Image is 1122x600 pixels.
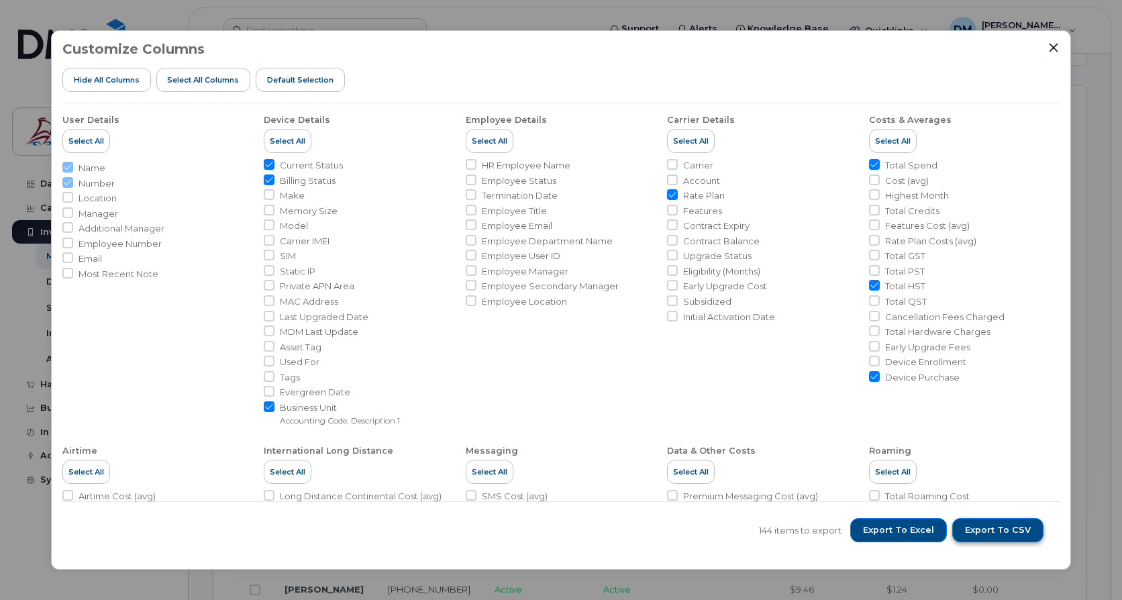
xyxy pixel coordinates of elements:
[885,295,927,308] span: Total QST
[79,177,115,190] span: Number
[264,129,311,153] button: Select All
[62,460,110,484] button: Select All
[68,136,104,146] span: Select All
[79,268,158,281] span: Most Recent Note
[482,265,568,278] span: Employee Manager
[280,219,308,232] span: Model
[875,466,911,477] span: Select All
[74,74,140,85] span: Hide All Columns
[270,466,305,477] span: Select All
[482,205,547,217] span: Employee Title
[683,280,767,293] span: Early Upgrade Cost
[264,445,393,457] div: International Long Distance
[482,189,558,202] span: Termination Date
[256,68,345,92] button: Default Selection
[667,129,715,153] button: Select All
[667,460,715,484] button: Select All
[683,235,760,248] span: Contract Balance
[885,356,966,368] span: Device Enrollment
[667,445,756,457] div: Data & Other Costs
[683,219,750,232] span: Contract Expiry
[759,524,841,537] span: 144 items to export
[79,222,164,235] span: Additional Manager
[62,445,97,457] div: Airtime
[869,129,917,153] button: Select All
[79,192,117,205] span: Location
[167,74,239,85] span: Select all Columns
[79,162,105,174] span: Name
[885,219,970,232] span: Features Cost (avg)
[280,401,400,414] span: Business Unit
[683,311,775,323] span: Initial Activation Date
[466,129,513,153] button: Select All
[683,295,731,308] span: Subsidized
[875,136,911,146] span: Select All
[280,341,321,354] span: Asset Tag
[683,265,760,278] span: Eligibility (Months)
[472,466,507,477] span: Select All
[885,341,970,354] span: Early Upgrade Fees
[280,189,305,202] span: Make
[280,490,442,503] span: Long Distance Continental Cost (avg)
[482,235,613,248] span: Employee Department Name
[280,205,338,217] span: Memory Size
[869,445,911,457] div: Roaming
[79,252,102,265] span: Email
[667,114,735,126] div: Carrier Details
[482,280,619,293] span: Employee Secondary Manager
[885,174,929,187] span: Cost (avg)
[863,524,934,536] span: Export to Excel
[280,415,400,426] small: Accounting Code, Description 1
[869,114,952,126] div: Costs & Averages
[264,460,311,484] button: Select All
[885,159,937,172] span: Total Spend
[885,235,976,248] span: Rate Plan Costs (avg)
[280,326,358,338] span: MDM Last Update
[280,371,300,384] span: Tags
[466,114,547,126] div: Employee Details
[280,159,343,172] span: Current Status
[885,250,925,262] span: Total GST
[952,518,1043,542] button: Export to CSV
[869,460,917,484] button: Select All
[482,174,556,187] span: Employee Status
[79,490,156,503] span: Airtime Cost (avg)
[885,326,990,338] span: Total Hardware Charges
[270,136,305,146] span: Select All
[482,159,570,172] span: HR Employee Name
[62,68,151,92] button: Hide All Columns
[264,114,330,126] div: Device Details
[683,159,713,172] span: Carrier
[280,295,338,308] span: MAC Address
[280,250,296,262] span: SIM
[280,174,336,187] span: Billing Status
[472,136,507,146] span: Select All
[280,356,319,368] span: Used For
[280,265,315,278] span: Static IP
[885,205,939,217] span: Total Credits
[62,42,205,56] h3: Customize Columns
[885,265,925,278] span: Total PST
[885,280,925,293] span: Total HST
[62,114,119,126] div: User Details
[683,189,725,202] span: Rate Plan
[280,311,368,323] span: Last Upgraded Date
[965,524,1031,536] span: Export to CSV
[79,238,162,250] span: Employee Number
[683,250,752,262] span: Upgrade Status
[482,490,548,503] span: SMS Cost (avg)
[885,311,1005,323] span: Cancellation Fees Charged
[79,207,118,220] span: Manager
[1048,42,1060,54] button: Close
[683,490,818,503] span: Premium Messaging Cost (avg)
[466,445,518,457] div: Messaging
[280,386,350,399] span: Evergreen Date
[683,205,722,217] span: Features
[68,466,104,477] span: Select All
[673,466,709,477] span: Select All
[885,189,949,202] span: Highest Month
[156,68,251,92] button: Select all Columns
[482,250,560,262] span: Employee User ID
[280,235,329,248] span: Carrier IMEI
[683,174,720,187] span: Account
